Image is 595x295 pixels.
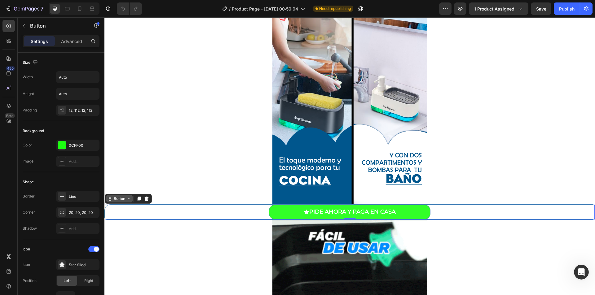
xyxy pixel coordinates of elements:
div: Height [23,91,34,97]
div: 0CFF00 [69,143,98,148]
div: 12, 112, 12, 112 [69,108,98,113]
span: Product Page - [DATE] 00:50:04 [232,6,298,12]
div: Undo/Redo [117,2,142,15]
p: Advanced [61,38,82,45]
button: Publish [554,2,580,15]
div: Button [8,179,22,184]
div: Color [23,142,32,148]
p: Button [30,22,83,29]
div: Shape [23,179,34,185]
button: Save [531,2,551,15]
div: Border [23,193,35,199]
div: Publish [559,6,575,12]
iframe: Design area [104,17,595,295]
button: 1 product assigned [469,2,528,15]
div: Beta [5,113,15,118]
div: Position [23,278,37,284]
p: PIDE AHORA Y PAGA EN CASA [205,191,291,198]
div: Star filled [69,262,98,268]
div: Line [69,194,98,199]
button: <p>PIDE AHORA Y PAGA EN CASA</p> [165,187,326,202]
div: Image [23,158,33,164]
span: Need republishing [319,6,351,11]
button: 7 [2,2,46,15]
div: Background [23,128,44,134]
div: Padding [23,107,37,113]
div: Add... [69,226,98,232]
input: Auto [56,88,99,99]
span: / [229,6,231,12]
p: 7 [41,5,43,12]
div: Icon [23,262,30,267]
div: Shadow [23,226,37,231]
input: Auto [56,72,99,83]
span: Left [64,278,71,284]
div: Width [23,74,33,80]
div: Corner [23,210,35,215]
span: 1 product assigned [474,6,514,12]
p: Settings [31,38,48,45]
span: Right [84,278,93,284]
div: 450 [6,66,15,71]
div: Size [23,59,39,67]
div: Icon [23,246,30,252]
span: Save [536,6,546,11]
div: Add... [69,159,98,164]
div: 20, 20, 20, 20 [69,210,98,215]
iframe: Intercom live chat [574,265,589,280]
